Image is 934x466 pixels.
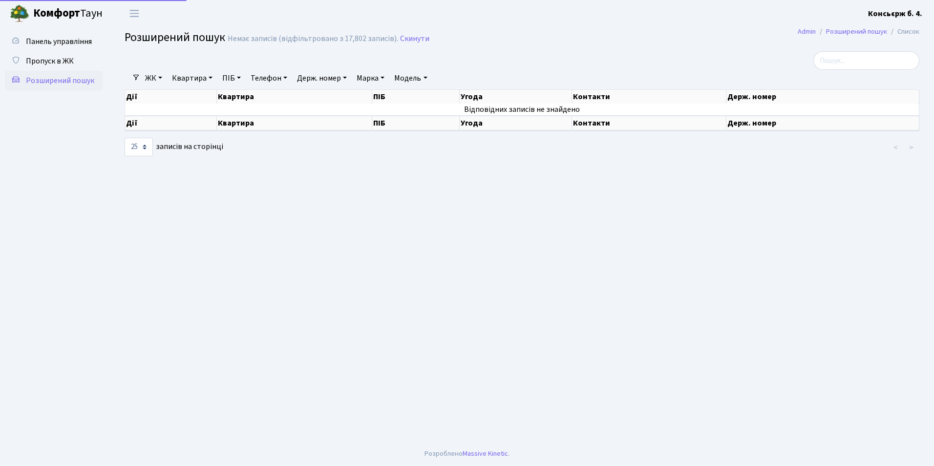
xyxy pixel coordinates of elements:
[141,70,166,86] a: ЖК
[887,26,919,37] li: Список
[783,21,934,42] nav: breadcrumb
[353,70,388,86] a: Марка
[217,90,372,104] th: Квартира
[460,116,572,130] th: Угода
[26,56,74,66] span: Пропуск в ЖК
[125,104,919,115] td: Відповідних записів не знайдено
[125,90,217,104] th: Дії
[400,34,429,43] a: Скинути
[293,70,351,86] a: Держ. номер
[460,90,572,104] th: Угода
[868,8,922,19] b: Консьєрж б. 4.
[247,70,291,86] a: Телефон
[826,26,887,37] a: Розширений пошук
[5,71,103,90] a: Розширений пошук
[5,32,103,51] a: Панель управління
[228,34,398,43] div: Немає записів (відфільтровано з 17,802 записів).
[372,116,460,130] th: ПІБ
[122,5,147,21] button: Переключити навігацію
[572,90,726,104] th: Контакти
[26,75,94,86] span: Розширений пошук
[390,70,431,86] a: Модель
[813,51,919,70] input: Пошук...
[10,4,29,23] img: logo.png
[125,138,153,156] select: записів на сторінці
[125,29,225,46] span: Розширений пошук
[868,8,922,20] a: Консьєрж б. 4.
[726,116,919,130] th: Держ. номер
[217,116,372,130] th: Квартира
[33,5,80,21] b: Комфорт
[798,26,816,37] a: Admin
[168,70,216,86] a: Квартира
[572,116,726,130] th: Контакти
[218,70,245,86] a: ПІБ
[372,90,460,104] th: ПІБ
[125,138,223,156] label: записів на сторінці
[26,36,92,47] span: Панель управління
[425,448,509,459] div: Розроблено .
[5,51,103,71] a: Пропуск в ЖК
[33,5,103,22] span: Таун
[463,448,508,459] a: Massive Kinetic
[125,116,217,130] th: Дії
[726,90,919,104] th: Держ. номер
